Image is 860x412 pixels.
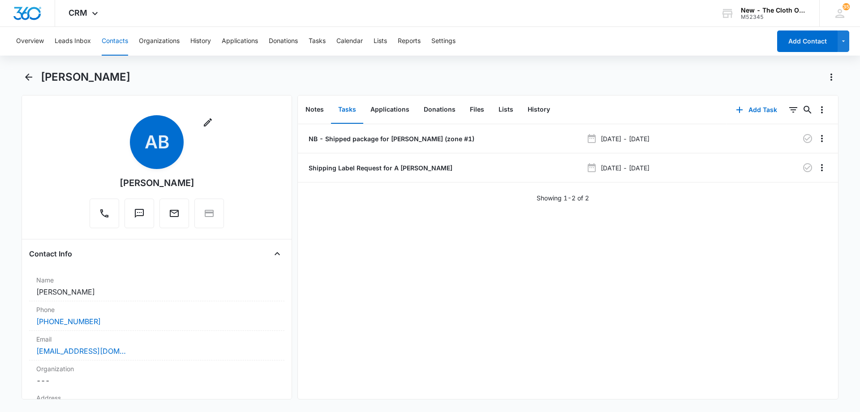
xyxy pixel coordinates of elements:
[431,27,456,56] button: Settings
[309,27,326,56] button: Tasks
[36,346,126,356] a: [EMAIL_ADDRESS][DOMAIN_NAME]
[29,331,284,360] div: Email[EMAIL_ADDRESS][DOMAIN_NAME]
[601,163,649,173] p: [DATE] - [DATE]
[815,160,829,175] button: Overflow Menu
[36,305,277,314] label: Phone
[29,248,72,259] h4: Contact Info
[601,134,649,143] p: [DATE] - [DATE]
[90,199,119,228] button: Call
[307,163,452,173] a: Shipping Label Request for A [PERSON_NAME]
[36,286,277,297] dd: [PERSON_NAME]
[800,103,815,117] button: Search...
[159,213,189,220] a: Email
[125,199,154,228] button: Text
[29,360,284,390] div: Organization---
[417,96,463,124] button: Donations
[36,393,277,403] label: Address
[777,30,838,52] button: Add Contact
[537,193,589,203] p: Showing 1-2 of 2
[491,96,520,124] button: Lists
[824,70,838,84] button: Actions
[269,27,298,56] button: Donations
[41,70,130,84] h1: [PERSON_NAME]
[36,364,277,373] label: Organization
[520,96,557,124] button: History
[29,301,284,331] div: Phone[PHONE_NUMBER]
[36,334,277,344] label: Email
[55,27,91,56] button: Leads Inbox
[843,3,850,10] div: notifications count
[815,103,829,117] button: Overflow Menu
[463,96,491,124] button: Files
[815,131,829,146] button: Overflow Menu
[36,375,277,386] dd: ---
[298,96,331,124] button: Notes
[398,27,421,56] button: Reports
[331,96,363,124] button: Tasks
[270,247,284,261] button: Close
[727,99,786,121] button: Add Task
[69,8,87,17] span: CRM
[159,199,189,228] button: Email
[102,27,128,56] button: Contacts
[36,275,277,285] label: Name
[741,14,806,20] div: account id
[29,272,284,301] div: Name[PERSON_NAME]
[90,213,119,220] a: Call
[374,27,387,56] button: Lists
[363,96,417,124] button: Applications
[786,103,800,117] button: Filters
[16,27,44,56] button: Overview
[120,176,194,190] div: [PERSON_NAME]
[843,3,850,10] span: 35
[336,27,363,56] button: Calendar
[36,316,101,327] a: [PHONE_NUMBER]
[125,213,154,220] a: Text
[139,27,180,56] button: Organizations
[222,27,258,56] button: Applications
[130,115,184,169] span: AB
[741,7,806,14] div: account name
[307,134,474,143] a: NB - Shipped package for [PERSON_NAME] (zone #1)
[21,70,35,84] button: Back
[190,27,211,56] button: History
